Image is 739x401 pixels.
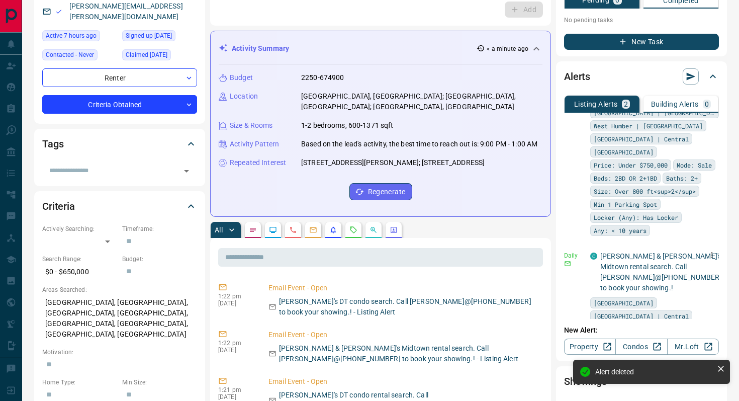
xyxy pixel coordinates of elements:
[487,44,528,53] p: < a minute ago
[594,121,703,131] span: West Humber | [GEOGRAPHIC_DATA]
[309,226,317,234] svg: Emails
[232,43,289,54] p: Activity Summary
[218,393,253,400] p: [DATE]
[126,31,172,41] span: Signed up [DATE]
[615,339,667,355] a: Condos
[42,95,197,114] div: Criteria Obtained
[42,264,117,280] p: $0 - $650,000
[594,108,715,118] span: [GEOGRAPHIC_DATA] | [GEOGRAPHIC_DATA]
[42,224,117,233] p: Actively Searching:
[564,339,616,355] a: Property
[594,134,689,144] span: [GEOGRAPHIC_DATA] | Central
[301,120,394,131] p: 1-2 bedrooms, 600-1371 sqft
[301,72,344,83] p: 2250-674900
[301,91,542,112] p: [GEOGRAPHIC_DATA], [GEOGRAPHIC_DATA]; [GEOGRAPHIC_DATA], [GEOGRAPHIC_DATA]; [GEOGRAPHIC_DATA], [G...
[42,30,117,44] div: Thu Aug 14 2025
[218,300,253,307] p: [DATE]
[301,157,485,168] p: [STREET_ADDRESS][PERSON_NAME]; [STREET_ADDRESS]
[219,39,542,58] div: Activity Summary< a minute ago
[230,91,258,102] p: Location
[42,68,197,87] div: Renter
[279,343,539,364] p: [PERSON_NAME] & [PERSON_NAME]'s Midtown rental search. Call [PERSON_NAME]@[PHONE_NUMBER] to book ...
[594,173,657,183] span: Beds: 2BD OR 2+1BD
[268,330,539,340] p: Email Event - Open
[590,253,597,260] div: condos.ca
[42,378,117,387] p: Home Type:
[594,225,646,235] span: Any: < 10 years
[666,173,698,183] span: Baths: 2+
[249,226,257,234] svg: Notes
[218,293,253,300] p: 1:22 pm
[574,101,618,108] p: Listing Alerts
[69,2,183,21] a: [PERSON_NAME][EMAIL_ADDRESS][PERSON_NAME][DOMAIN_NAME]
[289,226,297,234] svg: Calls
[42,132,197,156] div: Tags
[218,347,253,354] p: [DATE]
[46,50,94,60] span: Contacted - Never
[301,139,537,149] p: Based on the lead's activity, the best time to reach out is: 9:00 PM - 1:00 AM
[564,34,719,50] button: New Task
[218,340,253,347] p: 1:22 pm
[651,101,699,108] p: Building Alerts
[705,101,709,108] p: 0
[349,226,357,234] svg: Requests
[279,296,539,317] p: [PERSON_NAME]'s DT condo search. Call [PERSON_NAME]@[PHONE_NUMBER] to book your showing.! - Listi...
[677,160,712,170] span: Mode: Sale
[268,376,539,387] p: Email Event - Open
[42,255,117,264] p: Search Range:
[369,226,378,234] svg: Opportunities
[46,31,97,41] span: Active 7 hours ago
[218,386,253,393] p: 1:21 pm
[42,136,63,152] h2: Tags
[594,186,696,196] span: Size: Over 800 ft<sup>2</sup>
[564,13,719,28] p: No pending tasks
[595,368,713,376] div: Alert deleted
[269,226,277,234] svg: Lead Browsing Activity
[122,30,197,44] div: Thu May 02 2024
[594,147,654,157] span: [GEOGRAPHIC_DATA]
[564,260,571,267] svg: Email
[122,378,197,387] p: Min Size:
[594,311,689,321] span: [GEOGRAPHIC_DATA] | Central
[594,212,678,222] span: Locker (Any): Has Locker
[42,348,197,357] p: Motivation:
[42,198,75,214] h2: Criteria
[329,226,337,234] svg: Listing Alerts
[230,120,273,131] p: Size & Rooms
[126,50,167,60] span: Claimed [DATE]
[600,252,722,292] a: [PERSON_NAME] & [PERSON_NAME]'s Midtown rental search. Call [PERSON_NAME]@[PHONE_NUMBER] to book ...
[42,294,197,343] p: [GEOGRAPHIC_DATA], [GEOGRAPHIC_DATA], [GEOGRAPHIC_DATA], [GEOGRAPHIC_DATA], [GEOGRAPHIC_DATA], [G...
[122,224,197,233] p: Timeframe:
[594,298,654,308] span: [GEOGRAPHIC_DATA]
[594,160,668,170] span: Price: Under $750,000
[564,373,607,389] h2: Showings
[122,255,197,264] p: Budget:
[667,339,719,355] a: Mr.Loft
[215,226,223,233] p: All
[268,283,539,293] p: Email Event - Open
[594,199,657,209] span: Min 1 Parking Spot
[390,226,398,234] svg: Agent Actions
[564,369,719,393] div: Showings
[349,183,412,200] button: Regenerate
[624,101,628,108] p: 2
[42,194,197,218] div: Criteria
[230,139,279,149] p: Activity Pattern
[55,8,62,15] svg: Email Valid
[564,68,590,85] h2: Alerts
[42,285,197,294] p: Areas Searched:
[122,49,197,63] div: Thu May 02 2024
[564,64,719,89] div: Alerts
[564,325,719,336] p: New Alert:
[564,251,584,260] p: Daily
[230,157,286,168] p: Repeated Interest
[230,72,253,83] p: Budget
[179,164,194,178] button: Open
